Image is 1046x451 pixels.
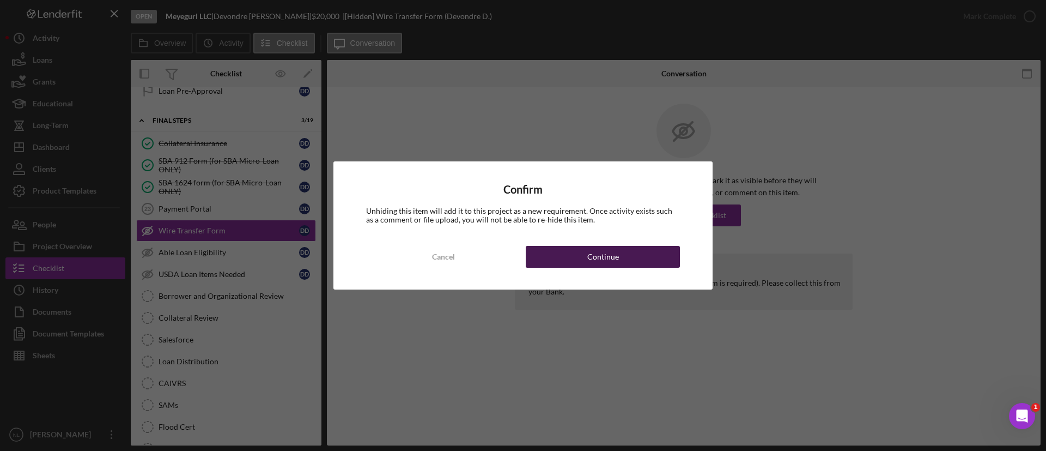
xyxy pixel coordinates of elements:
span: 1 [1031,403,1040,412]
div: Unhiding this item will add it to this project as a new requirement. Once activity exists such as... [366,207,680,224]
h4: Confirm [366,183,680,196]
div: Cancel [432,246,455,268]
iframe: Intercom live chat [1009,403,1035,429]
button: Continue [526,246,680,268]
div: Continue [587,246,619,268]
button: Cancel [366,246,520,268]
